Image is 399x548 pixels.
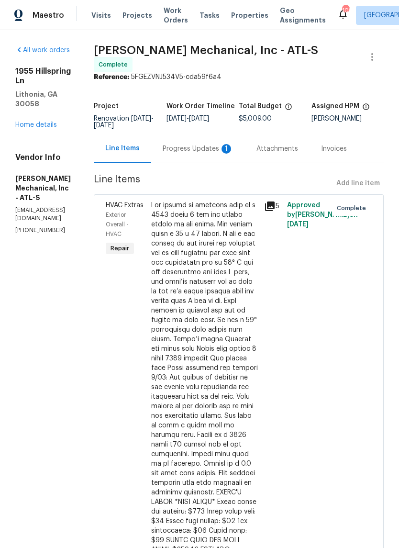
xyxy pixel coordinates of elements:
[94,74,129,80] b: Reference:
[287,221,309,228] span: [DATE]
[285,103,292,115] span: The total cost of line items that have been proposed by Opendoor. This sum includes line items th...
[222,144,231,154] div: 1
[15,226,71,235] p: [PHONE_NUMBER]
[311,103,359,110] h5: Assigned HPM
[94,175,332,192] span: Line Items
[189,115,209,122] span: [DATE]
[287,202,358,228] span: Approved by [PERSON_NAME] on
[166,103,235,110] h5: Work Order Timeline
[15,122,57,128] a: Home details
[33,11,64,20] span: Maestro
[264,201,281,212] div: 5
[342,6,349,15] div: 108
[106,202,144,209] span: HVAC Extras
[106,212,129,237] span: Exterior Overall - HVAC
[15,206,71,223] p: [EMAIL_ADDRESS][DOMAIN_NAME]
[94,45,318,56] span: [PERSON_NAME] Mechanical, Inc - ATL-S
[105,144,140,153] div: Line Items
[94,115,154,129] span: Renovation
[107,244,133,253] span: Repair
[15,89,71,109] h5: Lithonia, GA 30058
[94,103,119,110] h5: Project
[311,115,384,122] div: [PERSON_NAME]
[163,144,233,154] div: Progress Updates
[15,153,71,162] h4: Vendor Info
[122,11,152,20] span: Projects
[166,115,209,122] span: -
[94,72,384,82] div: 5FGEZVNJ534V5-cda59f6a4
[321,144,347,154] div: Invoices
[239,103,282,110] h5: Total Budget
[337,203,370,213] span: Complete
[15,174,71,202] h5: [PERSON_NAME] Mechanical, Inc - ATL-S
[231,11,268,20] span: Properties
[166,115,187,122] span: [DATE]
[15,67,71,86] h2: 1955 Hillspring Ln
[239,115,272,122] span: $5,009.00
[94,122,114,129] span: [DATE]
[164,6,188,25] span: Work Orders
[199,12,220,19] span: Tasks
[99,60,132,69] span: Complete
[91,11,111,20] span: Visits
[256,144,298,154] div: Attachments
[15,47,70,54] a: All work orders
[280,6,326,25] span: Geo Assignments
[131,115,151,122] span: [DATE]
[94,115,154,129] span: -
[362,103,370,115] span: The hpm assigned to this work order.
